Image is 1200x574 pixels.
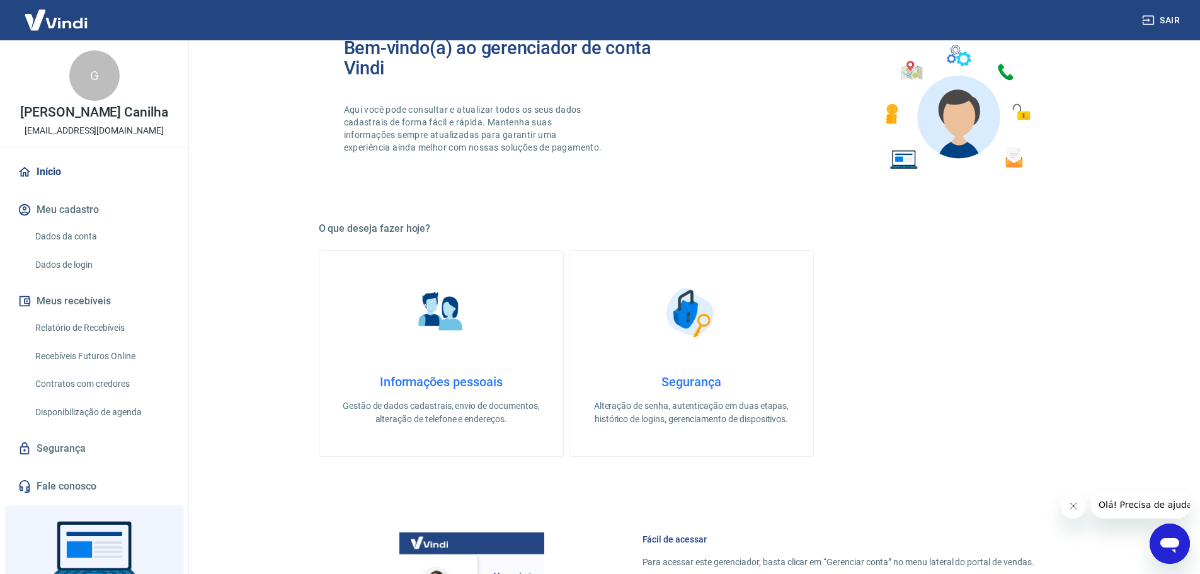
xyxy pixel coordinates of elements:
a: Disponibilização de agenda [30,399,173,425]
img: Imagem de um avatar masculino com diversos icones exemplificando as funcionalidades do gerenciado... [874,38,1039,177]
button: Sair [1140,9,1185,32]
p: Alteração de senha, autenticação em duas etapas, histórico de logins, gerenciamento de dispositivos. [590,399,793,426]
div: G [69,50,120,101]
a: Dados da conta [30,224,173,250]
a: Informações pessoaisInformações pessoaisGestão de dados cadastrais, envio de documentos, alteraçã... [319,250,564,457]
a: Segurança [15,435,173,462]
h6: Fácil de acessar [643,533,1034,546]
p: [EMAIL_ADDRESS][DOMAIN_NAME] [25,124,164,137]
h4: Segurança [590,374,793,389]
img: Vindi [15,1,97,39]
img: Segurança [660,281,723,344]
iframe: Mensagem da empresa [1091,491,1190,519]
p: Aqui você pode consultar e atualizar todos os seus dados cadastrais de forma fácil e rápida. Mant... [344,103,605,154]
h2: Bem-vindo(a) ao gerenciador de conta Vindi [344,38,692,78]
a: Dados de login [30,252,173,278]
iframe: Botão para abrir a janela de mensagens [1150,524,1190,564]
a: Recebíveis Futuros Online [30,343,173,369]
img: Informações pessoais [409,281,472,344]
p: Gestão de dados cadastrais, envio de documentos, alteração de telefone e endereços. [340,399,543,426]
p: Para acessar este gerenciador, basta clicar em “Gerenciar conta” no menu lateral do portal de ven... [643,556,1034,569]
button: Meu cadastro [15,196,173,224]
a: Início [15,158,173,186]
p: [PERSON_NAME] Canilha [20,106,168,119]
span: Olá! Precisa de ajuda? [8,9,106,19]
h5: O que deseja fazer hoje? [319,222,1065,235]
button: Meus recebíveis [15,287,173,315]
a: SegurançaSegurançaAlteração de senha, autenticação em duas etapas, histórico de logins, gerenciam... [569,250,814,457]
h4: Informações pessoais [340,374,543,389]
a: Fale conosco [15,473,173,500]
a: Relatório de Recebíveis [30,315,173,341]
a: Contratos com credores [30,371,173,397]
iframe: Fechar mensagem [1061,493,1086,519]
